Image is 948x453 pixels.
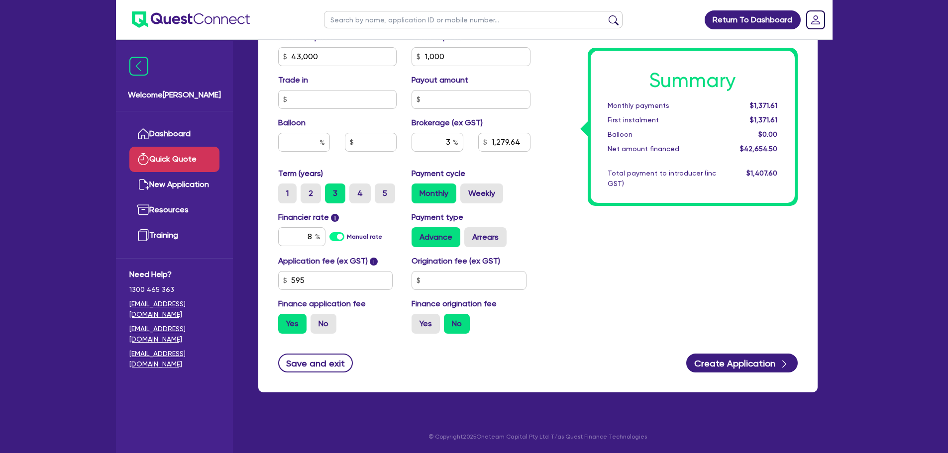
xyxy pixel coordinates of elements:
label: Yes [278,314,307,334]
p: © Copyright 2025 Oneteam Capital Pty Ltd T/as Quest Finance Technologies [251,432,825,441]
div: Monthly payments [600,100,724,111]
img: training [137,229,149,241]
span: Need Help? [129,269,219,280]
label: Manual rate [347,232,382,241]
a: [EMAIL_ADDRESS][DOMAIN_NAME] [129,324,219,345]
label: Origination fee (ex GST) [412,255,500,267]
label: Yes [412,314,440,334]
a: New Application [129,172,219,197]
label: Financier rate [278,211,339,223]
input: Search by name, application ID or mobile number... [324,11,623,28]
a: Return To Dashboard [705,10,801,29]
label: 1 [278,183,297,203]
span: $1,407.60 [746,169,777,177]
label: No [444,314,470,334]
img: new-application [137,179,149,190]
label: 2 [301,183,321,203]
a: [EMAIL_ADDRESS][DOMAIN_NAME] [129,299,219,320]
span: Welcome [PERSON_NAME] [128,89,221,101]
a: Training [129,223,219,248]
span: i [370,258,378,266]
h1: Summary [608,69,778,92]
div: Total payment to introducer (inc GST) [600,168,724,189]
a: Dropdown toggle [803,7,829,33]
label: Payment cycle [412,168,465,180]
a: [EMAIL_ADDRESS][DOMAIN_NAME] [129,349,219,369]
label: Advance [412,227,460,247]
div: First instalment [600,115,724,125]
img: quest-connect-logo-blue [132,11,250,28]
label: Weekly [460,183,503,203]
label: Brokerage (ex GST) [412,117,483,129]
img: resources [137,204,149,216]
label: Arrears [464,227,507,247]
img: quick-quote [137,153,149,165]
a: Quick Quote [129,147,219,172]
label: Trade in [278,74,308,86]
label: 5 [375,183,395,203]
label: No [311,314,336,334]
label: 4 [349,183,371,203]
label: Payment type [412,211,463,223]
span: $1,371.61 [750,101,777,109]
label: Finance application fee [278,298,366,310]
span: 1300 465 363 [129,284,219,295]
a: Dashboard [129,121,219,147]
img: icon-menu-close [129,57,148,76]
span: $1,371.61 [750,116,777,124]
label: Balloon [278,117,306,129]
div: Balloon [600,129,724,140]
label: Payout amount [412,74,468,86]
label: Monthly [412,183,456,203]
div: Net amount financed [600,144,724,154]
label: Application fee (ex GST) [278,255,368,267]
span: $0.00 [758,130,777,138]
label: 3 [325,183,345,203]
span: i [331,214,339,222]
label: Finance origination fee [412,298,497,310]
button: Save and exit [278,354,353,372]
label: Term (years) [278,168,323,180]
span: $42,654.50 [740,145,777,153]
button: Create Application [686,354,798,372]
a: Resources [129,197,219,223]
